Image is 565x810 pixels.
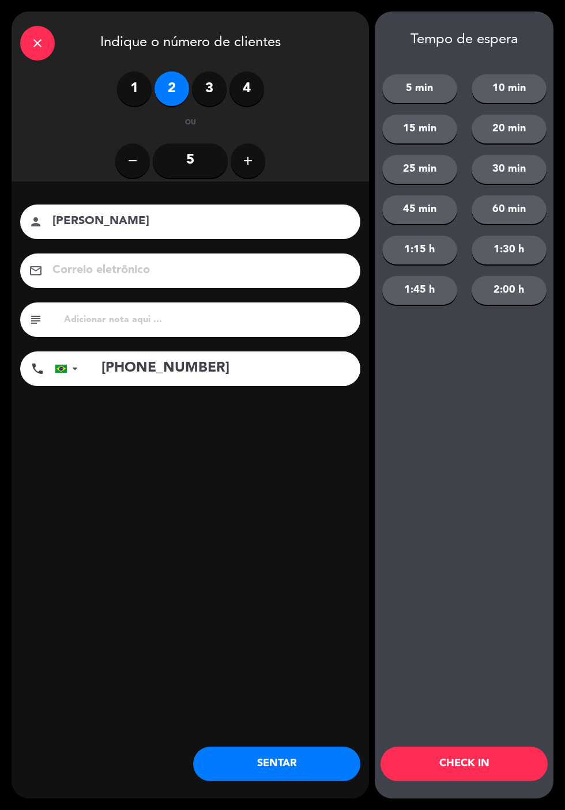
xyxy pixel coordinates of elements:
[12,12,369,71] div: Indique o número de clientes
[117,71,152,106] label: 1
[29,313,43,327] i: subject
[381,747,548,781] button: CHECK IN
[241,154,255,168] i: add
[472,236,547,264] button: 1:30 h
[231,143,265,178] button: add
[229,71,264,106] label: 4
[472,276,547,305] button: 2:00 h
[382,115,457,143] button: 15 min
[192,71,227,106] label: 3
[382,236,457,264] button: 1:15 h
[29,215,43,229] i: person
[382,195,457,224] button: 45 min
[382,155,457,184] button: 25 min
[472,155,547,184] button: 30 min
[29,264,43,278] i: email
[51,260,345,281] input: Correio eletrônico
[55,352,82,385] div: Brazil (Brasil): +55
[193,747,360,781] button: SENTAR
[472,195,547,224] button: 60 min
[155,71,189,106] label: 2
[31,36,44,50] i: close
[172,118,209,129] div: ou
[472,74,547,103] button: 10 min
[51,211,345,232] input: nome do cliente
[382,276,457,305] button: 1:45 h
[115,143,150,178] button: remove
[63,312,352,328] input: Adicionar nota aqui ...
[382,74,457,103] button: 5 min
[472,115,547,143] button: 20 min
[31,362,44,376] i: phone
[126,154,140,168] i: remove
[375,32,553,48] div: Tempo de espera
